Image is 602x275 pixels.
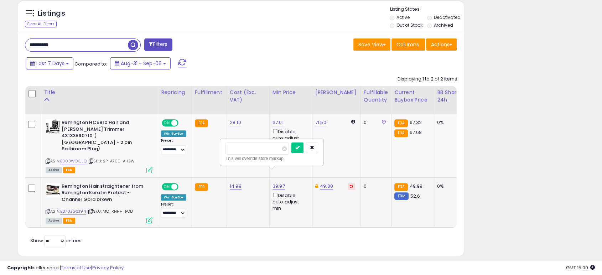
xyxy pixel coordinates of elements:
button: Aug-31 - Sep-06 [110,57,171,69]
p: Listing States: [390,6,464,13]
span: 67.32 [410,119,422,126]
img: 51WwrGAzQrL._SL40_.jpg [46,183,60,197]
div: Current Buybox Price [394,89,431,104]
div: This will override store markup [225,155,318,162]
div: 0% [437,119,461,126]
div: [PERSON_NAME] [315,89,358,96]
span: OFF [177,120,189,126]
div: Disable auto adjust min [273,191,307,212]
span: Last 7 Days [36,60,64,67]
span: ON [162,183,171,190]
span: 52.6 [410,193,420,199]
span: Show: entries [30,237,82,244]
div: Repricing [161,89,189,96]
span: | SKU: 2P-A700-AHZW [88,158,135,164]
div: 0 [364,183,386,190]
div: ASIN: [46,183,152,223]
span: | SKU: MQ-RHHH-PC1J [87,208,133,214]
div: Disable auto adjust min [273,128,307,148]
strong: Copyright [7,264,33,271]
span: Compared to: [74,61,107,67]
span: 67.68 [410,129,422,136]
div: Fulfillment [195,89,224,96]
div: ASIN: [46,119,152,172]
span: Aug-31 - Sep-06 [121,60,162,67]
span: All listings currently available for purchase on Amazon [46,167,62,173]
div: Preset: [161,202,186,218]
small: FBM [394,192,408,200]
div: Fulfillable Quantity [364,89,388,104]
span: 49.99 [410,183,423,190]
button: Columns [391,38,425,51]
a: 28.10 [230,119,241,126]
div: Displaying 1 to 2 of 2 items [397,76,457,83]
a: B073ZG6J9N [60,208,86,214]
a: 49.00 [320,183,333,190]
div: 0% [437,183,461,190]
span: All listings currently available for purchase on Amazon [46,218,62,224]
label: Deactivated [434,14,460,20]
div: Clear All Filters [25,21,57,27]
button: Actions [426,38,457,51]
small: FBA [394,129,408,137]
label: Active [396,14,410,20]
a: 39.97 [273,183,285,190]
a: B003WOKJLQ [60,158,87,164]
div: Preset: [161,138,186,154]
span: FBA [63,167,75,173]
button: Save View [353,38,390,51]
div: BB Share 24h. [437,89,463,104]
small: FBA [394,183,408,191]
span: FBA [63,218,75,224]
a: 67.01 [273,119,284,126]
img: 51PwyHIyCdL._SL40_.jpg [46,119,60,134]
span: ON [162,120,171,126]
a: 71.50 [315,119,326,126]
b: Remington Hair straightener from Remington Keratin Protect - Channel Gold brown [62,183,148,205]
label: Out of Stock [396,22,422,28]
a: 14.99 [230,183,242,190]
div: Win BuyBox [161,194,186,201]
a: Terms of Use [61,264,91,271]
div: Win BuyBox [161,130,186,137]
span: OFF [177,183,189,190]
div: Cost (Exc. VAT) [230,89,266,104]
div: Title [44,89,155,96]
small: FBA [195,119,208,127]
button: Filters [144,38,172,51]
button: Last 7 Days [26,57,73,69]
small: FBA [394,119,408,127]
b: Remington HC5810 Hair and [PERSON_NAME] Trimmer 43133560710 ( [GEOGRAPHIC_DATA] - 2 pin Bathroom ... [62,119,148,154]
div: 0 [364,119,386,126]
label: Archived [434,22,453,28]
a: Privacy Policy [92,264,124,271]
div: Min Price [273,89,309,96]
h5: Listings [38,9,65,19]
span: Columns [396,41,419,48]
small: FBA [195,183,208,191]
div: seller snap | | [7,265,124,271]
